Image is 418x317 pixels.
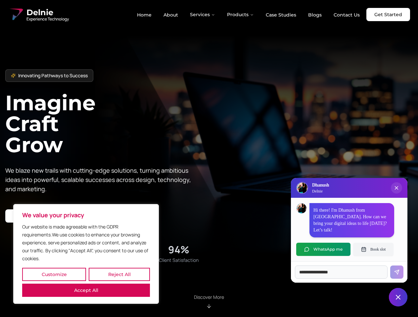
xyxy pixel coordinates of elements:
[312,189,329,194] p: Delnie
[194,294,224,300] p: Discover More
[22,284,150,297] button: Accept All
[389,288,407,306] button: Close chat
[303,9,327,20] a: Blogs
[391,182,402,194] button: Close chat popup
[26,7,69,18] span: Delnie
[5,92,209,155] h1: Imagine Craft Grow
[26,17,69,22] span: Experience Technology
[297,183,307,193] img: Delnie Logo
[22,268,86,281] button: Customize
[194,294,224,309] div: Scroll to About section
[313,207,390,233] p: Hi there! I'm Dhanush from [GEOGRAPHIC_DATA]. How can we bring your digital ideas to life [DATE]?...
[132,9,157,20] a: Home
[89,268,150,281] button: Reject All
[18,72,88,79] span: Innovating Pathways to Success
[312,182,329,189] h3: Dhanush
[159,257,199,264] span: Client Satisfaction
[260,9,302,20] a: Case Studies
[366,8,410,21] a: Get Started
[132,8,365,21] nav: Main
[168,244,189,256] div: 94%
[185,8,220,21] button: Services
[296,243,350,256] button: WhatsApp me
[5,166,196,194] p: We blaze new trails with cutting-edge solutions, turning ambitious ideas into powerful, scalable ...
[8,7,24,22] img: Delnie Logo
[22,223,150,263] p: Our website is made agreeable with the GDPR requirements.We use cookies to enhance your browsing ...
[297,203,306,213] img: Dhanush
[328,9,365,20] a: Contact Us
[5,209,81,223] a: Start your project with us
[222,8,259,21] button: Products
[158,9,183,20] a: About
[353,243,394,256] button: Book slot
[8,7,69,22] a: Delnie Logo Full
[22,211,150,219] p: We value your privacy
